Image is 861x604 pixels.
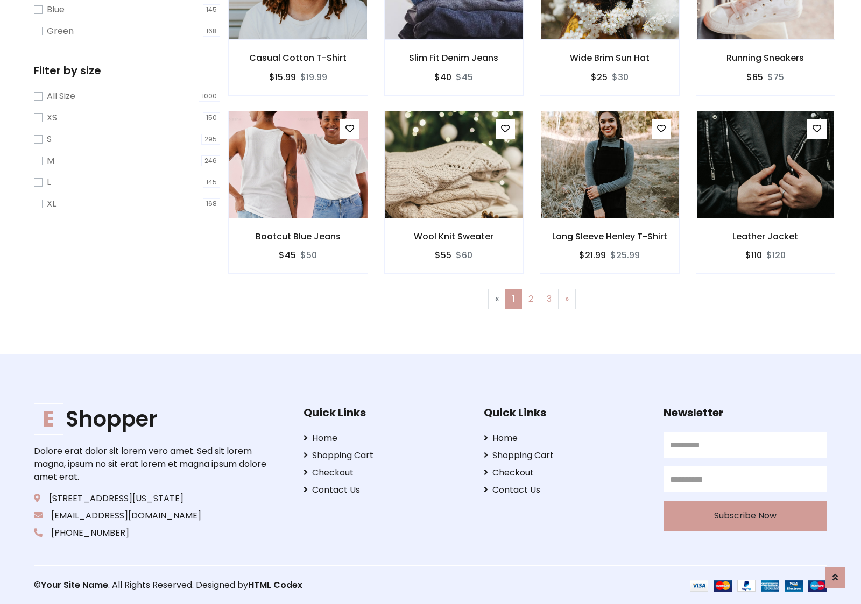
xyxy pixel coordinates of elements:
[664,501,827,531] button: Subscribe Now
[521,289,540,309] a: 2
[229,231,368,241] h6: Bootcut Blue Jeans
[746,72,763,82] h6: $65
[47,133,52,146] label: S
[591,72,608,82] h6: $25
[565,293,569,305] span: »
[34,509,270,522] p: [EMAIL_ADDRESS][DOMAIN_NAME]
[304,449,467,462] a: Shopping Cart
[229,53,368,63] h6: Casual Cotton T-Shirt
[47,25,74,38] label: Green
[385,231,524,241] h6: Wool Knit Sweater
[304,466,467,479] a: Checkout
[540,53,679,63] h6: Wide Brim Sun Hat
[41,579,108,591] a: Your Site Name
[696,231,835,241] h6: Leather Jacket
[248,579,302,591] a: HTML Codex
[300,249,317,261] del: $50
[456,249,472,261] del: $60
[34,527,270,539] p: [PHONE_NUMBER]
[34,403,63,435] span: E
[201,155,220,166] span: 246
[47,111,57,124] label: XS
[34,406,270,432] a: EShopper
[745,250,762,260] h6: $110
[34,406,270,432] h1: Shopper
[505,289,522,309] a: 1
[612,71,629,83] del: $30
[304,484,467,496] a: Contact Us
[236,289,827,309] nav: Page navigation
[540,231,679,241] h6: Long Sleeve Henley T-Shirt
[766,249,786,261] del: $120
[304,432,467,445] a: Home
[664,406,827,419] h5: Newsletter
[34,64,220,77] h5: Filter by size
[269,72,296,82] h6: $15.99
[304,406,467,419] h5: Quick Links
[47,197,56,210] label: XL
[484,406,647,419] h5: Quick Links
[203,4,220,15] span: 145
[34,445,270,484] p: Dolore erat dolor sit lorem vero amet. Sed sit lorem magna, ipsum no sit erat lorem et magna ipsu...
[484,484,647,496] a: Contact Us
[203,112,220,123] span: 150
[201,134,220,145] span: 295
[484,466,647,479] a: Checkout
[484,449,647,462] a: Shopping Cart
[47,90,75,103] label: All Size
[610,249,640,261] del: $25.99
[34,579,430,592] p: © . All Rights Reserved. Designed by
[540,289,559,309] a: 3
[385,53,524,63] h6: Slim Fit Denim Jeans
[34,492,270,505] p: [STREET_ADDRESS][US_STATE]
[579,250,606,260] h6: $21.99
[47,3,65,16] label: Blue
[203,26,220,37] span: 168
[435,250,451,260] h6: $55
[300,71,327,83] del: $19.99
[47,176,51,189] label: L
[203,177,220,188] span: 145
[279,250,296,260] h6: $45
[456,71,473,83] del: $45
[558,289,576,309] a: Next
[199,91,220,102] span: 1000
[696,53,835,63] h6: Running Sneakers
[47,154,54,167] label: M
[203,198,220,209] span: 168
[434,72,451,82] h6: $40
[767,71,784,83] del: $75
[484,432,647,445] a: Home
